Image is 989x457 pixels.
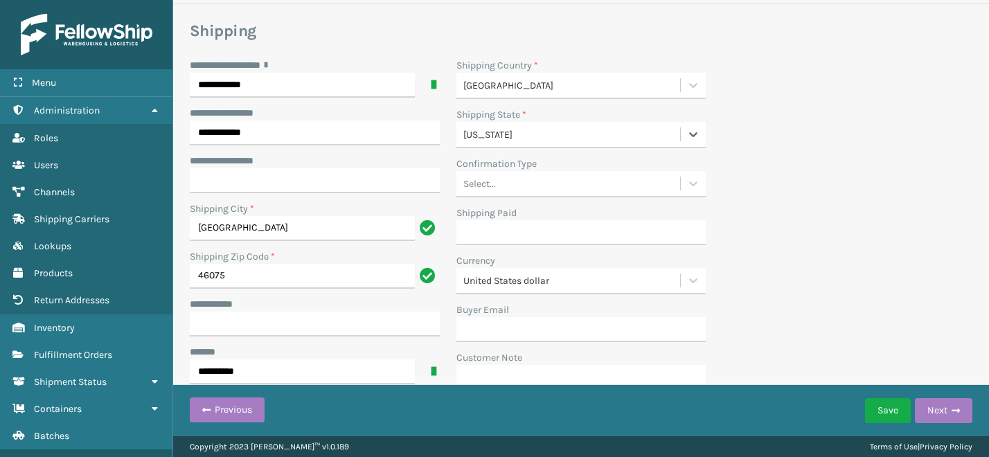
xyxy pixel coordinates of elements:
span: Shipment Status [34,376,107,388]
h3: Shipping [190,21,972,42]
span: Channels [34,186,75,198]
label: Shipping State [456,107,526,122]
label: Currency [456,253,495,268]
label: Buyer Email [456,303,509,317]
p: Copyright 2023 [PERSON_NAME]™ v 1.0.189 [190,436,349,457]
span: Inventory [34,322,75,334]
button: Next [915,398,972,423]
div: United States dollar [463,274,682,288]
label: Shipping City [190,201,254,216]
img: logo [21,14,152,55]
span: Users [34,159,58,171]
a: Privacy Policy [920,442,972,451]
div: Select... [463,177,496,191]
span: Products [34,267,73,279]
div: [US_STATE] [463,127,682,142]
label: Shipping Paid [456,206,517,220]
span: Batches [34,430,69,442]
span: Containers [34,403,82,415]
span: Roles [34,132,58,144]
label: Customer Note [456,350,522,365]
a: Terms of Use [870,442,918,451]
label: Shipping Zip Code [190,249,275,264]
span: Return Addresses [34,294,109,306]
button: Save [865,398,911,423]
button: Previous [190,397,265,422]
div: [GEOGRAPHIC_DATA] [463,78,682,93]
span: Menu [32,77,56,89]
div: | [870,436,972,457]
span: Fulfillment Orders [34,349,112,361]
span: Shipping Carriers [34,213,109,225]
label: Confirmation Type [456,156,537,171]
span: Administration [34,105,100,116]
span: Lookups [34,240,71,252]
label: Shipping Country [456,58,538,73]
